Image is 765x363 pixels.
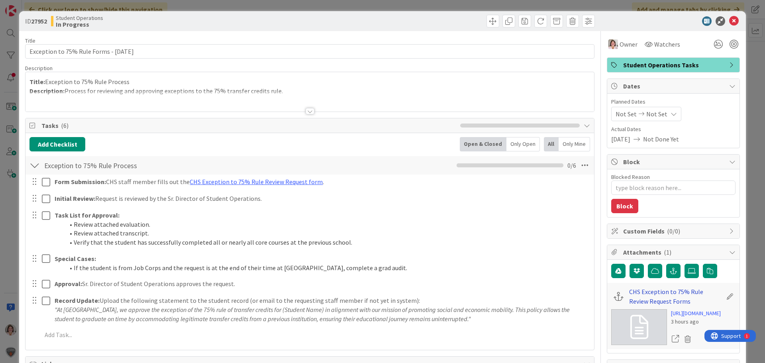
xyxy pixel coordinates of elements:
p: CHS staff member fills out the . [55,177,588,186]
span: [DATE] [611,134,630,144]
strong: Record Update: [55,296,100,304]
a: CHS Exception to 75% Rule Review Request Forms [629,287,722,306]
div: 3 hours ago [671,318,721,326]
span: Dates [623,81,725,91]
img: EW [608,39,618,49]
strong: Description: [29,87,65,95]
strong: Initial Review: [55,194,95,202]
span: Description [25,65,53,72]
p: Upload the following statement to the student record (or email to the requesting staff member if ... [55,296,588,305]
span: 0 / 6 [567,161,576,170]
span: ID [25,16,47,26]
li: Review attached evaluation. [64,220,588,229]
a: CHS Exception to 75% Rule Review Request form [190,178,323,186]
strong: Title: [29,78,45,86]
span: Planned Dates [611,98,736,106]
span: Student Operations Tasks [623,60,725,70]
strong: Approval: [55,280,82,288]
li: If the student is from Job Corps and the request is at the end of their time at [GEOGRAPHIC_DATA]... [64,263,588,273]
p: Process for reviewing and approving exceptions to the 75% transfer credits rule. [29,86,590,96]
span: Student Operations [56,15,103,21]
div: Open & Closed [460,137,506,151]
span: Owner [620,39,637,49]
span: Actual Dates [611,125,736,133]
div: Only Open [506,137,540,151]
span: Tasks [41,121,456,130]
span: Not Set [616,109,637,119]
p: Sr. Director of Student Operations approves the request. [55,279,588,288]
span: ( 1 ) [664,248,671,256]
p: Exception to 75% Rule Process [29,77,590,86]
b: 27952 [31,17,47,25]
strong: Special Cases: [55,255,96,263]
p: Request is reviewed by the Sr. Director of Student Operations. [55,194,588,203]
li: Review attached transcript. [64,229,588,238]
span: Block [623,157,725,167]
label: Title [25,37,35,44]
span: Not Set [646,109,667,119]
b: In Progress [56,21,103,27]
span: Custom Fields [623,226,725,236]
button: Block [611,199,638,213]
em: "At [GEOGRAPHIC_DATA], we approve the exception of the 75% rule of transfer credits for (Student ... [55,306,571,323]
span: Attachments [623,247,725,257]
input: type card name here... [25,44,594,59]
a: [URL][DOMAIN_NAME] [671,309,721,318]
div: All [544,137,559,151]
span: Watchers [654,39,680,49]
li: Verify that the student has successfully completed all or nearly all core courses at the previous... [64,238,588,247]
input: Add Checklist... [41,158,221,173]
strong: Task List for Approval: [55,211,120,219]
a: Open [671,334,680,344]
span: ( 6 ) [61,122,69,130]
strong: Form Submission: [55,178,106,186]
span: Support [17,1,36,11]
div: Only Mine [559,137,590,151]
span: ( 0/0 ) [667,227,680,235]
label: Blocked Reason [611,173,650,181]
span: Not Done Yet [643,134,679,144]
div: 1 [41,3,43,10]
button: Add Checklist [29,137,85,151]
